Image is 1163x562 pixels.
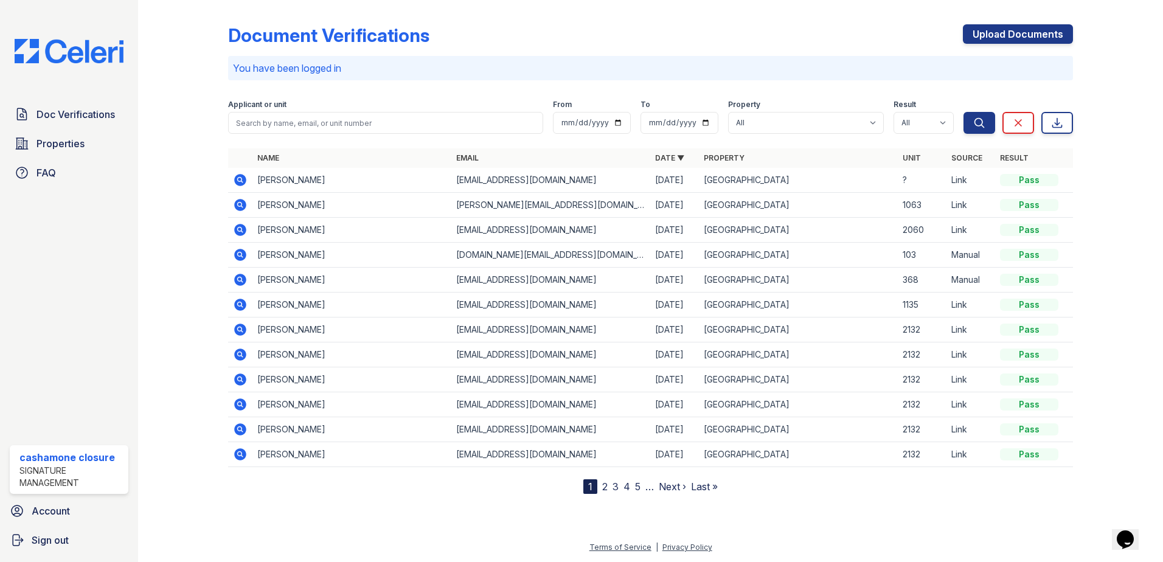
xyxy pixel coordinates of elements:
img: CE_Logo_Blue-a8612792a0a2168367f1c8372b55b34899dd931a85d93a1a3d3e32e68fde9ad4.png [5,39,133,63]
td: [EMAIL_ADDRESS][DOMAIN_NAME] [451,442,650,467]
td: [GEOGRAPHIC_DATA] [699,392,898,417]
td: [DATE] [650,243,699,268]
td: [DATE] [650,168,699,193]
td: 1135 [898,293,946,317]
td: [EMAIL_ADDRESS][DOMAIN_NAME] [451,293,650,317]
div: cashamone closure [19,450,123,465]
td: [GEOGRAPHIC_DATA] [699,317,898,342]
td: 103 [898,243,946,268]
td: Link [946,392,995,417]
iframe: chat widget [1112,513,1151,550]
span: … [645,479,654,494]
td: Link [946,168,995,193]
td: [PERSON_NAME] [252,168,451,193]
div: Pass [1000,448,1058,460]
td: Link [946,342,995,367]
div: Signature Management [19,465,123,489]
td: [EMAIL_ADDRESS][DOMAIN_NAME] [451,342,650,367]
td: 2132 [898,342,946,367]
div: Pass [1000,349,1058,361]
a: 5 [635,480,641,493]
a: Property [704,153,745,162]
span: Doc Verifications [36,107,115,122]
td: 2132 [898,417,946,442]
td: [DATE] [650,317,699,342]
td: 368 [898,268,946,293]
td: [GEOGRAPHIC_DATA] [699,442,898,467]
td: [PERSON_NAME] [252,367,451,392]
label: To [641,100,650,109]
td: 2132 [898,442,946,467]
td: [EMAIL_ADDRESS][DOMAIN_NAME] [451,268,650,293]
td: 1063 [898,193,946,218]
div: Pass [1000,373,1058,386]
td: [DATE] [650,193,699,218]
td: 2132 [898,392,946,417]
td: Link [946,293,995,317]
td: [GEOGRAPHIC_DATA] [699,243,898,268]
td: [PERSON_NAME] [252,317,451,342]
td: Link [946,317,995,342]
td: [DATE] [650,268,699,293]
td: Link [946,417,995,442]
a: Account [5,499,133,523]
label: Applicant or unit [228,100,286,109]
div: Pass [1000,249,1058,261]
div: Pass [1000,199,1058,211]
a: Email [456,153,479,162]
td: [EMAIL_ADDRESS][DOMAIN_NAME] [451,317,650,342]
td: [GEOGRAPHIC_DATA] [699,417,898,442]
a: 4 [623,480,630,493]
td: [DATE] [650,218,699,243]
td: [EMAIL_ADDRESS][DOMAIN_NAME] [451,367,650,392]
td: [PERSON_NAME] [252,268,451,293]
div: Pass [1000,324,1058,336]
a: Date ▼ [655,153,684,162]
td: [PERSON_NAME] [252,293,451,317]
a: Terms of Service [589,543,651,552]
div: Pass [1000,299,1058,311]
td: [PERSON_NAME][EMAIL_ADDRESS][DOMAIN_NAME] [451,193,650,218]
td: Manual [946,268,995,293]
td: [DATE] [650,342,699,367]
label: Result [894,100,916,109]
div: 1 [583,479,597,494]
a: Unit [903,153,921,162]
td: [DATE] [650,367,699,392]
button: Sign out [5,528,133,552]
td: Manual [946,243,995,268]
a: Source [951,153,982,162]
td: [GEOGRAPHIC_DATA] [699,193,898,218]
a: 2 [602,480,608,493]
td: [GEOGRAPHIC_DATA] [699,342,898,367]
td: [EMAIL_ADDRESS][DOMAIN_NAME] [451,218,650,243]
td: [GEOGRAPHIC_DATA] [699,168,898,193]
td: [PERSON_NAME] [252,392,451,417]
a: Upload Documents [963,24,1073,44]
div: Pass [1000,274,1058,286]
a: 3 [613,480,619,493]
a: Result [1000,153,1029,162]
td: 2132 [898,367,946,392]
td: [DATE] [650,417,699,442]
td: [GEOGRAPHIC_DATA] [699,367,898,392]
td: Link [946,193,995,218]
div: Pass [1000,398,1058,411]
td: [PERSON_NAME] [252,218,451,243]
div: | [656,543,658,552]
a: Last » [691,480,718,493]
td: [GEOGRAPHIC_DATA] [699,218,898,243]
div: Pass [1000,423,1058,435]
td: [PERSON_NAME] [252,342,451,367]
td: Link [946,367,995,392]
span: Properties [36,136,85,151]
td: [GEOGRAPHIC_DATA] [699,293,898,317]
td: [DATE] [650,293,699,317]
td: 2132 [898,317,946,342]
td: Link [946,218,995,243]
td: [PERSON_NAME] [252,243,451,268]
td: [EMAIL_ADDRESS][DOMAIN_NAME] [451,417,650,442]
label: From [553,100,572,109]
td: [DOMAIN_NAME][EMAIL_ADDRESS][DOMAIN_NAME] [451,243,650,268]
a: Privacy Policy [662,543,712,552]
